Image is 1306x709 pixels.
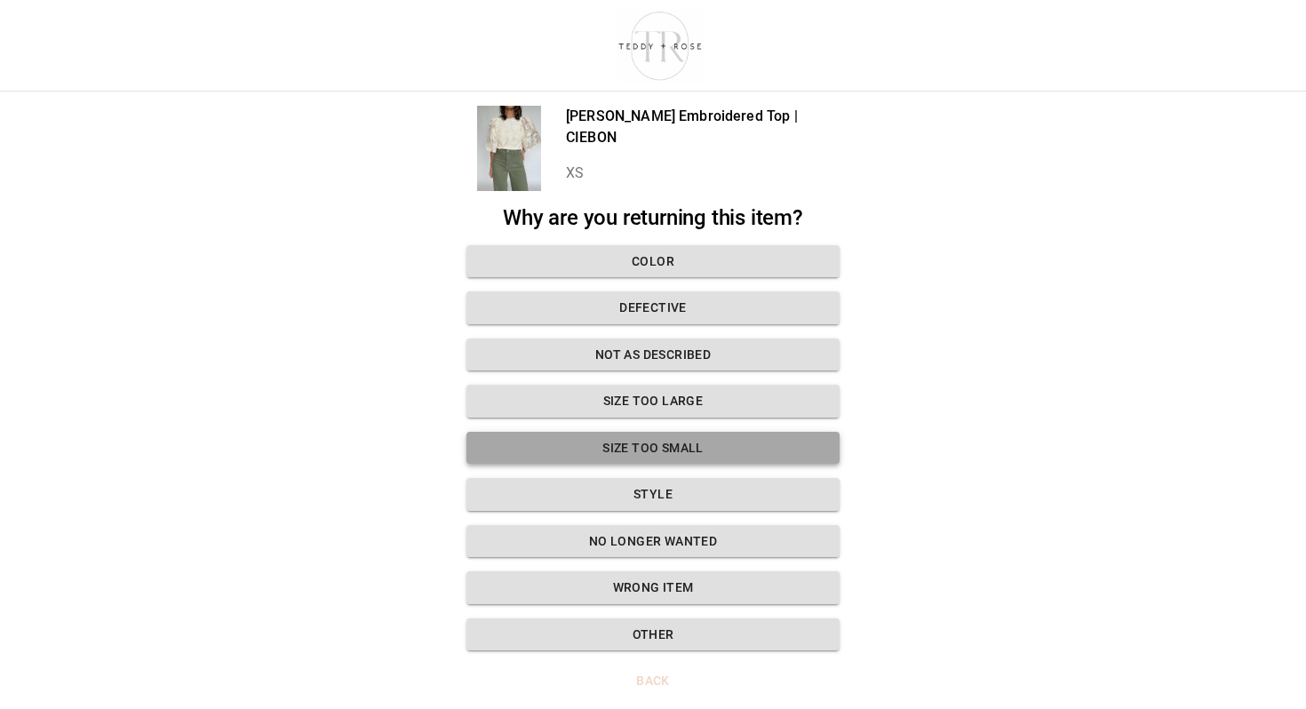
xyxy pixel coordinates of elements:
button: Color [466,245,840,278]
button: Style [466,478,840,511]
img: shop-teddyrose.myshopify.com-d93983e8-e25b-478f-b32e-9430bef33fdd [610,7,711,84]
button: Defective [466,291,840,324]
h2: Why are you returning this item? [466,205,840,231]
button: Not as described [466,339,840,371]
button: Other [466,618,840,651]
p: [PERSON_NAME] Embroidered Top | CIEBON [566,106,840,148]
button: Back [466,665,840,697]
button: No longer wanted [466,525,840,558]
button: Size too small [466,432,840,465]
button: Wrong Item [466,571,840,604]
button: Size too large [466,385,840,418]
p: XS [566,163,840,184]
